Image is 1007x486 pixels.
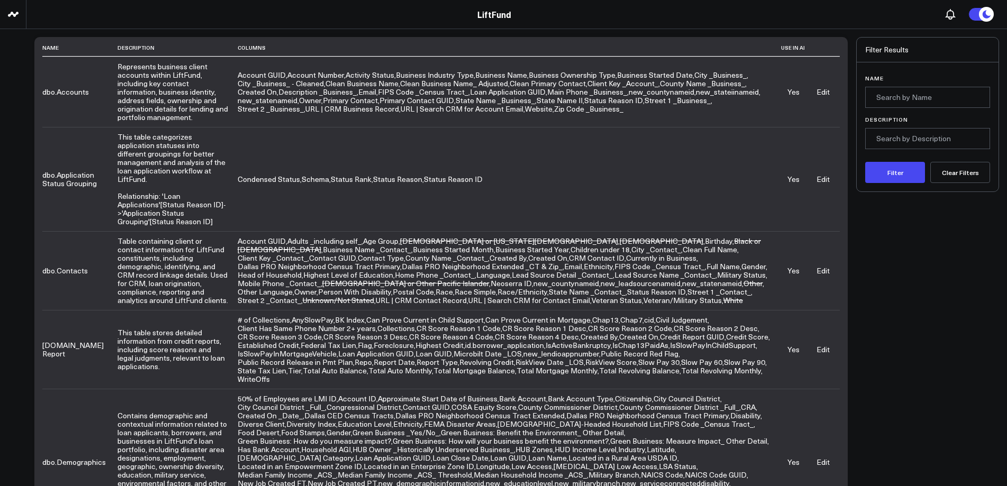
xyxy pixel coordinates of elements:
[706,261,740,271] span: Full Name
[592,295,643,305] span: ,
[393,287,434,297] span: Postal Code
[865,75,990,81] label: Name
[502,323,586,333] span: CR Score Reason 1 Desc
[238,340,301,350] span: ,
[580,332,619,342] span: ,
[601,349,678,359] span: Public Record Red Flag
[512,270,614,280] span: ,
[325,78,398,88] span: Clean Business Name
[117,39,238,57] th: Description
[378,87,470,97] span: ,
[377,323,416,333] span: ,
[468,295,592,305] span: ,
[405,253,488,263] span: County Name _Contact_
[706,261,741,271] span: ,
[366,315,485,325] span: ,
[687,287,752,297] span: ,
[781,39,806,57] th: Use in AI
[292,315,333,325] span: AnySlowPay
[726,332,768,342] span: Credit Score
[238,287,294,297] span: ,
[238,332,323,342] span: ,
[588,323,672,333] span: CR Score Reason 2 Code
[238,270,303,280] span: ,
[620,236,705,246] span: ,
[643,295,723,305] span: ,
[626,253,698,263] span: ,
[117,310,238,389] td: This table stores detailed information from credit reports, including score reasons and legal jud...
[682,278,743,288] span: ,
[416,323,501,333] span: CR Score Reason 1 Code
[395,270,475,280] span: Home Phone _Contact_
[358,87,376,97] span: Email
[817,87,830,97] a: Edit
[865,116,990,123] label: Description
[436,287,453,297] span: Race
[569,253,624,263] span: CRM Contact ID
[865,87,990,108] input: Search by Name
[497,287,547,297] span: Race/Ethnicity
[726,332,770,342] span: ,
[495,244,569,254] span: Business Started Year
[584,95,643,105] span: Status Reason ID
[238,323,377,333] span: ,
[670,340,757,350] span: ,
[627,287,687,297] span: ,
[374,340,414,350] span: Foreclosure
[584,95,645,105] span: ,
[335,315,366,325] span: ,
[346,70,396,80] span: ,
[644,315,654,325] span: cid
[687,287,751,297] span: Street 1 _Contact_
[614,270,715,280] span: Lead Source Name _Contact_
[436,287,455,297] span: ,
[303,295,374,305] span: Unknown/Not Stated
[238,174,302,184] span: ,
[614,261,705,271] span: FIPS Code _Census Tract_
[323,244,413,254] span: ,
[547,87,629,97] span: ,
[292,315,335,325] span: ,
[238,104,305,114] span: ,
[857,38,999,62] div: Filter Results
[781,127,806,231] td: Yes
[374,340,415,350] span: ,
[865,128,990,149] input: Search by Description
[717,270,766,280] span: Military Status
[396,70,474,80] span: Business Industry Type
[42,57,117,127] td: dbo.Accounts
[346,70,394,80] span: Activity Status
[358,340,372,350] span: Flag
[299,95,323,105] span: ,
[453,349,523,359] span: ,
[660,78,745,88] span: County Name _Business_
[409,332,495,342] span: ,
[325,78,400,88] span: ,
[569,253,626,263] span: ,
[660,332,724,342] span: Credit Report GUID
[674,323,759,333] span: ,
[238,253,309,263] span: ,
[549,287,625,297] span: State Name _Contact_
[817,344,830,354] a: Edit
[395,270,476,280] span: ,
[717,270,767,280] span: ,
[601,278,681,288] span: new_leadsourcenameid
[865,162,925,183] button: Filter
[533,278,599,288] span: new_countynameid
[322,278,491,288] span: ,
[570,244,631,254] span: ,
[323,244,411,254] span: Business Name _Contact_
[645,95,711,105] span: Street 1 _Business_
[238,253,307,263] span: Client Key _Contact_
[587,78,658,88] span: Client Key _Account_
[694,70,748,80] span: ,
[741,261,767,271] span: ,
[743,278,764,288] span: ,
[489,253,528,263] span: ,
[584,261,613,271] span: Ethnicity
[705,236,734,246] span: ,
[601,349,680,359] span: ,
[670,340,756,350] span: IsSlowPayInChildSupport
[416,323,502,333] span: ,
